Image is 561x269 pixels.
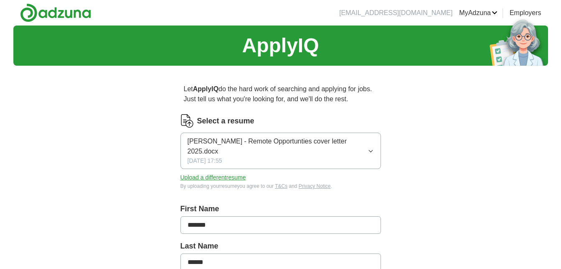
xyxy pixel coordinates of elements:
a: T&Cs [275,183,287,189]
li: [EMAIL_ADDRESS][DOMAIN_NAME] [339,8,452,18]
label: Select a resume [197,115,254,127]
button: [PERSON_NAME] - Remote Opportunties cover letter 2025.docx[DATE] 17:55 [180,133,381,169]
button: Upload a differentresume [180,173,246,182]
a: MyAdzuna [459,8,498,18]
strong: ApplyIQ [193,85,218,92]
span: [DATE] 17:55 [188,156,222,165]
a: Privacy Notice [299,183,331,189]
label: Last Name [180,241,381,252]
a: Employers [510,8,541,18]
p: Let do the hard work of searching and applying for jobs. Just tell us what you're looking for, an... [180,81,381,108]
img: CV Icon [180,114,194,128]
label: First Name [180,203,381,215]
img: Adzuna logo [20,3,91,22]
h1: ApplyIQ [242,31,319,61]
span: [PERSON_NAME] - Remote Opportunties cover letter 2025.docx [188,136,368,156]
div: By uploading your resume you agree to our and . [180,182,381,190]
